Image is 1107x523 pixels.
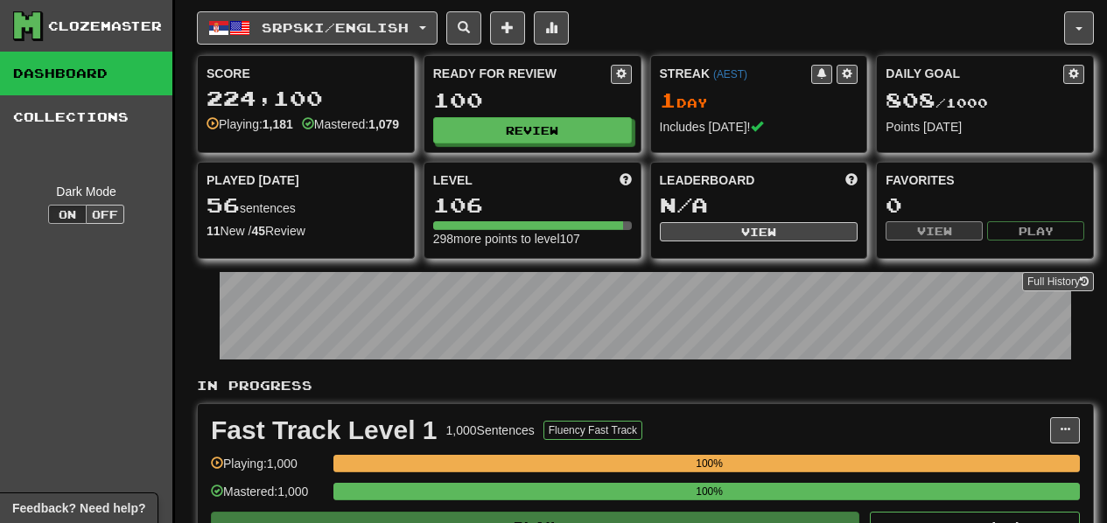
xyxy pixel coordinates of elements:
[207,115,293,133] div: Playing:
[490,11,525,45] button: Add sentence to collection
[446,11,481,45] button: Search sentences
[211,417,438,443] div: Fast Track Level 1
[886,221,983,241] button: View
[660,171,755,189] span: Leaderboard
[433,230,632,248] div: 298 more points to level 107
[1022,272,1094,291] a: Full History
[660,65,812,82] div: Streak
[543,421,642,440] button: Fluency Fast Track
[845,171,858,189] span: This week in points, UTC
[207,224,221,238] strong: 11
[886,87,935,112] span: 808
[886,65,1063,84] div: Daily Goal
[48,205,87,224] button: On
[197,377,1094,394] p: In Progress
[13,183,159,200] div: Dark Mode
[302,115,399,133] div: Mastered:
[446,422,535,439] div: 1,000 Sentences
[660,118,858,136] div: Includes [DATE]!
[886,118,1084,136] div: Points [DATE]
[620,171,632,189] span: Score more points to level up
[534,11,569,45] button: More stats
[433,65,611,82] div: Ready for Review
[433,194,632,216] div: 106
[262,20,409,35] span: Srpski / English
[207,87,405,109] div: 224,100
[207,192,240,217] span: 56
[660,192,708,217] span: N/A
[197,11,438,45] button: Srpski/English
[251,224,265,238] strong: 45
[886,95,988,110] span: / 1000
[263,117,293,131] strong: 1,181
[86,205,124,224] button: Off
[211,455,325,484] div: Playing: 1,000
[660,87,676,112] span: 1
[207,171,299,189] span: Played [DATE]
[886,194,1084,216] div: 0
[211,483,325,512] div: Mastered: 1,000
[207,194,405,217] div: sentences
[368,117,399,131] strong: 1,079
[886,171,1084,189] div: Favorites
[207,65,405,82] div: Score
[339,455,1080,472] div: 100%
[207,222,405,240] div: New / Review
[433,171,473,189] span: Level
[433,117,632,143] button: Review
[339,483,1080,500] div: 100%
[713,68,747,80] a: (AEST)
[660,222,858,241] button: View
[433,89,632,111] div: 100
[12,499,145,517] span: Open feedback widget
[660,89,858,112] div: Day
[48,17,162,35] div: Clozemaster
[987,221,1084,241] button: Play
